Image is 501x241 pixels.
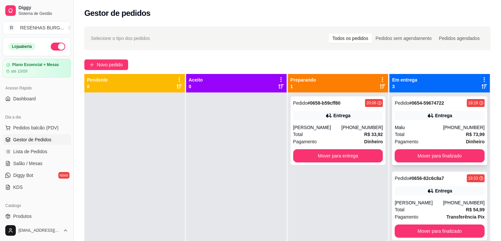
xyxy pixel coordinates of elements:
strong: R$ 54,99 [466,207,485,212]
h2: Gestor de pedidos [84,8,151,18]
div: 19:33 [468,176,478,181]
div: Loja aberta [8,43,36,50]
span: [EMAIL_ADDRESS][DOMAIN_NAME] [18,228,60,233]
button: Pedidos balcão (PDV) [3,122,71,133]
a: Lista de Pedidos [3,146,71,157]
div: Pedidos sem agendamento [372,34,435,43]
span: Lista de Pedidos [13,148,47,155]
span: Pedido [293,100,308,106]
button: Select a team [3,21,71,34]
article: Plano Essencial + Mesas [12,62,59,67]
span: KDS [13,184,23,190]
div: [PERSON_NAME] [293,124,342,131]
a: Plano Essencial + Mesasaté 10/09 [3,59,71,78]
p: Pendente [87,77,108,83]
div: Todos os pedidos [329,34,372,43]
div: Entrega [435,188,452,194]
strong: Transferência Pix [446,214,485,220]
a: Salão / Mesas [3,158,71,169]
span: Diggy Bot [13,172,33,179]
span: Pedidos balcão (PDV) [13,124,59,131]
div: RESENHAS BURG ... [20,24,64,31]
div: Entrega [333,112,350,119]
button: Novo pedido [84,59,128,70]
a: Diggy Botnovo [3,170,71,181]
a: DiggySistema de Gestão [3,3,71,18]
span: Pagamento [395,138,418,145]
a: Gestor de Pedidos [3,134,71,145]
div: Malu [395,124,443,131]
strong: R$ 33,92 [364,132,383,137]
span: Gestor de Pedidos [13,136,51,143]
span: Total [395,206,404,213]
strong: # 0656-82c6c8a7 [409,176,444,181]
div: Catálogo [3,200,71,211]
p: Em entrega [392,77,417,83]
strong: # 0658-b59cff80 [307,100,340,106]
div: Pedidos agendados [435,34,483,43]
button: Mover para entrega [293,149,383,162]
article: até 10/09 [11,69,27,74]
span: Novo pedido [97,61,123,68]
p: 3 [392,83,417,90]
span: Pagamento [395,213,418,221]
button: [EMAIL_ADDRESS][DOMAIN_NAME] [3,223,71,238]
span: Salão / Mesas [13,160,42,167]
div: 19:28 [468,100,478,106]
p: Aceito [189,77,203,83]
p: 1 [291,83,316,90]
button: Mover para finalizado [395,149,485,162]
div: [PHONE_NUMBER] [341,124,383,131]
span: Pedido [395,176,409,181]
button: Alterar Status [51,43,65,51]
div: [PHONE_NUMBER] [443,124,485,131]
div: Entrega [435,112,452,119]
div: 20:06 [366,100,376,106]
strong: Dinheiro [364,139,383,144]
div: Acesso Rápido [3,83,71,93]
span: R [8,24,15,31]
strong: R$ 73,99 [466,132,485,137]
a: KDS [3,182,71,192]
strong: Dinheiro [466,139,485,144]
span: Pedido [395,100,409,106]
span: Produtos [13,213,32,220]
div: [PHONE_NUMBER] [443,199,485,206]
span: Diggy [18,5,68,11]
span: Total [395,131,404,138]
div: [PERSON_NAME] [395,199,443,206]
span: Sistema de Gestão [18,11,68,16]
a: Produtos [3,211,71,222]
button: Mover para finalizado [395,224,485,238]
div: Dia a dia [3,112,71,122]
span: Dashboard [13,95,36,102]
span: Selecione o tipo dos pedidos [91,35,150,42]
span: Total [293,131,303,138]
p: Preparando [291,77,316,83]
span: plus [90,62,94,67]
strong: # 0654-59674722 [409,100,444,106]
a: Dashboard [3,93,71,104]
span: Pagamento [293,138,317,145]
p: 0 [87,83,108,90]
p: 0 [189,83,203,90]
